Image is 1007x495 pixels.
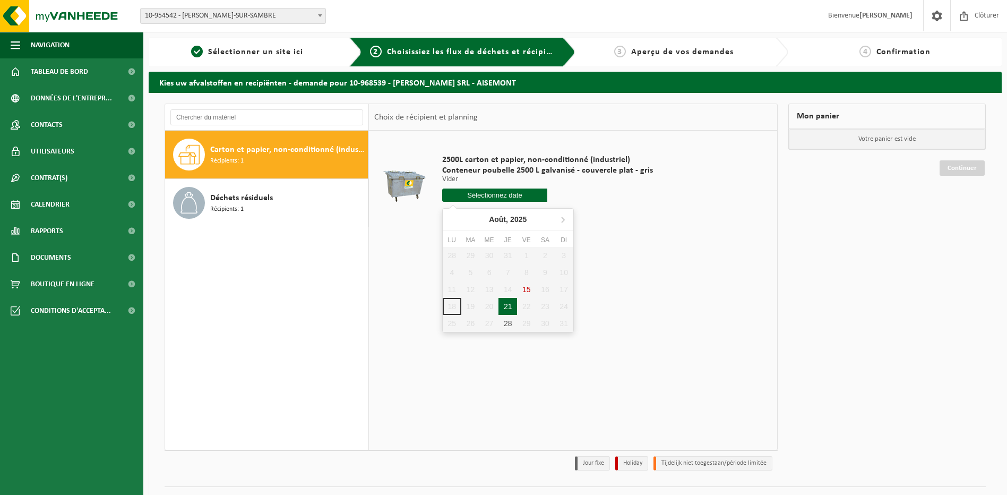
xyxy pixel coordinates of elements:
[510,216,527,223] i: 2025
[149,72,1002,92] h2: Kies uw afvalstoffen en recipiënten - demande pour 10-968539 - [PERSON_NAME] SRL - AISEMONT
[498,298,517,315] div: 21
[461,235,480,245] div: Ma
[517,235,536,245] div: Ve
[653,456,772,471] li: Tijdelijk niet toegestaan/période limitée
[141,8,325,23] span: 10-954542 - SNEESSENS BERNARD - JEMEPPE-SUR-SAMBRE
[859,46,871,57] span: 4
[940,160,985,176] a: Continuer
[498,235,517,245] div: Je
[31,271,94,297] span: Boutique en ligne
[485,211,531,228] div: Août,
[31,218,63,244] span: Rapports
[442,189,548,202] input: Sélectionnez date
[31,112,63,138] span: Contacts
[210,156,244,166] span: Récipients: 1
[31,165,67,191] span: Contrat(s)
[191,46,203,57] span: 1
[31,297,111,324] span: Conditions d'accepta...
[31,244,71,271] span: Documents
[859,12,913,20] strong: [PERSON_NAME]
[442,165,653,176] span: Conteneur poubelle 2500 L galvanisé - couvercle plat - gris
[387,48,564,56] span: Choisissiez les flux de déchets et récipients
[575,456,610,471] li: Jour fixe
[536,235,554,245] div: Sa
[210,192,273,204] span: Déchets résiduels
[140,8,326,24] span: 10-954542 - SNEESSENS BERNARD - JEMEPPE-SUR-SAMBRE
[555,235,573,245] div: Di
[210,204,244,215] span: Récipients: 1
[788,104,986,129] div: Mon panier
[498,315,517,332] div: 28
[31,138,74,165] span: Utilisateurs
[31,191,70,218] span: Calendrier
[876,48,931,56] span: Confirmation
[154,46,341,58] a: 1Sélectionner un site ici
[31,32,70,58] span: Navigation
[480,235,498,245] div: Me
[208,48,303,56] span: Sélectionner un site ici
[31,58,88,85] span: Tableau de bord
[614,46,626,57] span: 3
[31,85,112,112] span: Données de l'entrepr...
[170,109,363,125] input: Chercher du matériel
[165,179,368,227] button: Déchets résiduels Récipients: 1
[442,155,653,165] span: 2500L carton et papier, non-conditionné (industriel)
[369,104,483,131] div: Choix de récipient et planning
[615,456,648,471] li: Holiday
[210,143,365,156] span: Carton et papier, non-conditionné (industriel)
[442,176,653,183] p: Vider
[443,235,461,245] div: Lu
[370,46,382,57] span: 2
[789,129,985,149] p: Votre panier est vide
[165,131,368,179] button: Carton et papier, non-conditionné (industriel) Récipients: 1
[631,48,734,56] span: Aperçu de vos demandes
